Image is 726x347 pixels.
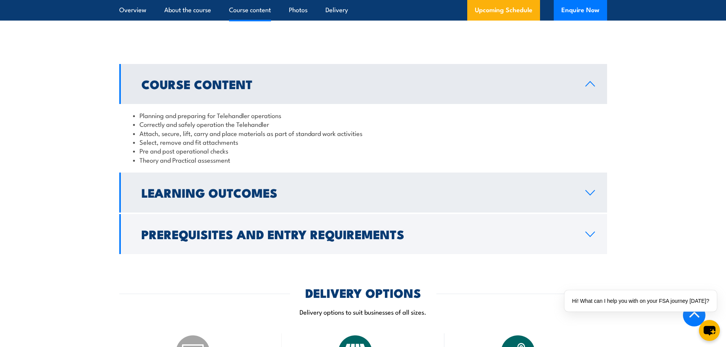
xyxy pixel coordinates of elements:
li: Pre and post operational checks [133,146,593,155]
h2: DELIVERY OPTIONS [305,287,421,298]
li: Select, remove and fit attachments [133,138,593,146]
p: Delivery options to suit businesses of all sizes. [119,307,607,316]
h2: Course Content [141,78,573,89]
a: Prerequisites and Entry Requirements [119,214,607,254]
h2: Learning Outcomes [141,187,573,198]
li: Attach, secure, lift, carry and place materials as part of standard work activities [133,129,593,138]
li: Correctly and safely operation the Telehandler [133,120,593,128]
a: Course Content [119,64,607,104]
h2: Prerequisites and Entry Requirements [141,229,573,239]
li: Theory and Practical assessment [133,155,593,164]
button: chat-button [699,320,720,341]
div: Hi! What can I help you with on your FSA journey [DATE]? [564,290,717,312]
a: Learning Outcomes [119,173,607,213]
li: Planning and preparing for Telehandler operations [133,111,593,120]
